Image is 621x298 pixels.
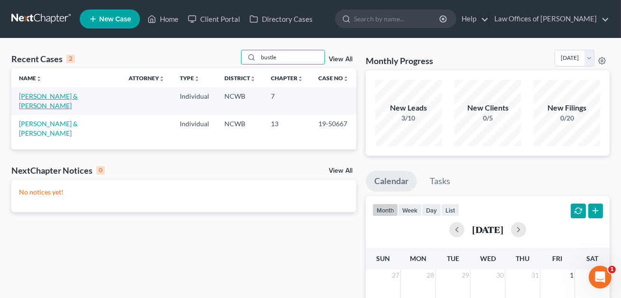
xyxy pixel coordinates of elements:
span: 31 [530,270,540,281]
i: unfold_more [194,76,200,82]
span: New Case [99,16,131,23]
iframe: Intercom live chat [589,266,612,289]
input: Search by name... [258,50,324,64]
a: Typeunfold_more [180,74,200,82]
span: Wed [480,254,496,262]
button: week [398,204,422,216]
a: Attorneyunfold_more [129,74,165,82]
div: New Leads [375,102,442,113]
a: Chapterunfold_more [271,74,303,82]
div: 0/5 [454,113,521,123]
h3: Monthly Progress [366,55,433,66]
h2: [DATE] [472,224,503,234]
a: Nameunfold_more [19,74,42,82]
span: Fri [552,254,562,262]
a: Directory Cases [245,10,317,28]
button: list [441,204,459,216]
td: NCWB [217,115,263,142]
div: NextChapter Notices [11,165,105,176]
div: Recent Cases [11,53,75,65]
a: Client Portal [183,10,245,28]
div: 2 [66,55,75,63]
i: unfold_more [297,76,303,82]
button: month [372,204,398,216]
a: [PERSON_NAME] & [PERSON_NAME] [19,92,78,110]
span: Tue [447,254,459,262]
span: 30 [495,270,505,281]
span: Sun [376,254,390,262]
i: unfold_more [250,76,256,82]
a: Case Nounfold_more [318,74,349,82]
input: Search by name... [354,10,441,28]
span: 1 [569,270,575,281]
a: Help [457,10,489,28]
i: unfold_more [36,76,42,82]
a: Law Offices of [PERSON_NAME] [490,10,609,28]
div: New Clients [454,102,521,113]
td: Individual [172,87,217,114]
a: View All [329,56,352,63]
td: NCWB [217,87,263,114]
div: 3/10 [375,113,442,123]
td: 19-50667 [311,115,356,142]
span: 27 [391,270,400,281]
a: Calendar [366,171,417,192]
td: 13 [263,115,311,142]
td: Individual [172,115,217,142]
i: unfold_more [343,76,349,82]
span: 1 [608,266,616,273]
a: [PERSON_NAME] & [PERSON_NAME] [19,120,78,137]
p: No notices yet! [19,187,349,197]
button: day [422,204,441,216]
div: New Filings [534,102,600,113]
a: Districtunfold_more [224,74,256,82]
td: 7 [263,87,311,114]
span: Thu [516,254,529,262]
a: Tasks [421,171,459,192]
i: unfold_more [159,76,165,82]
a: View All [329,168,352,174]
div: 0 [96,166,105,175]
span: Mon [410,254,426,262]
span: 28 [426,270,436,281]
div: 0/20 [534,113,600,123]
a: Home [143,10,183,28]
span: 29 [461,270,470,281]
span: Sat [586,254,598,262]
